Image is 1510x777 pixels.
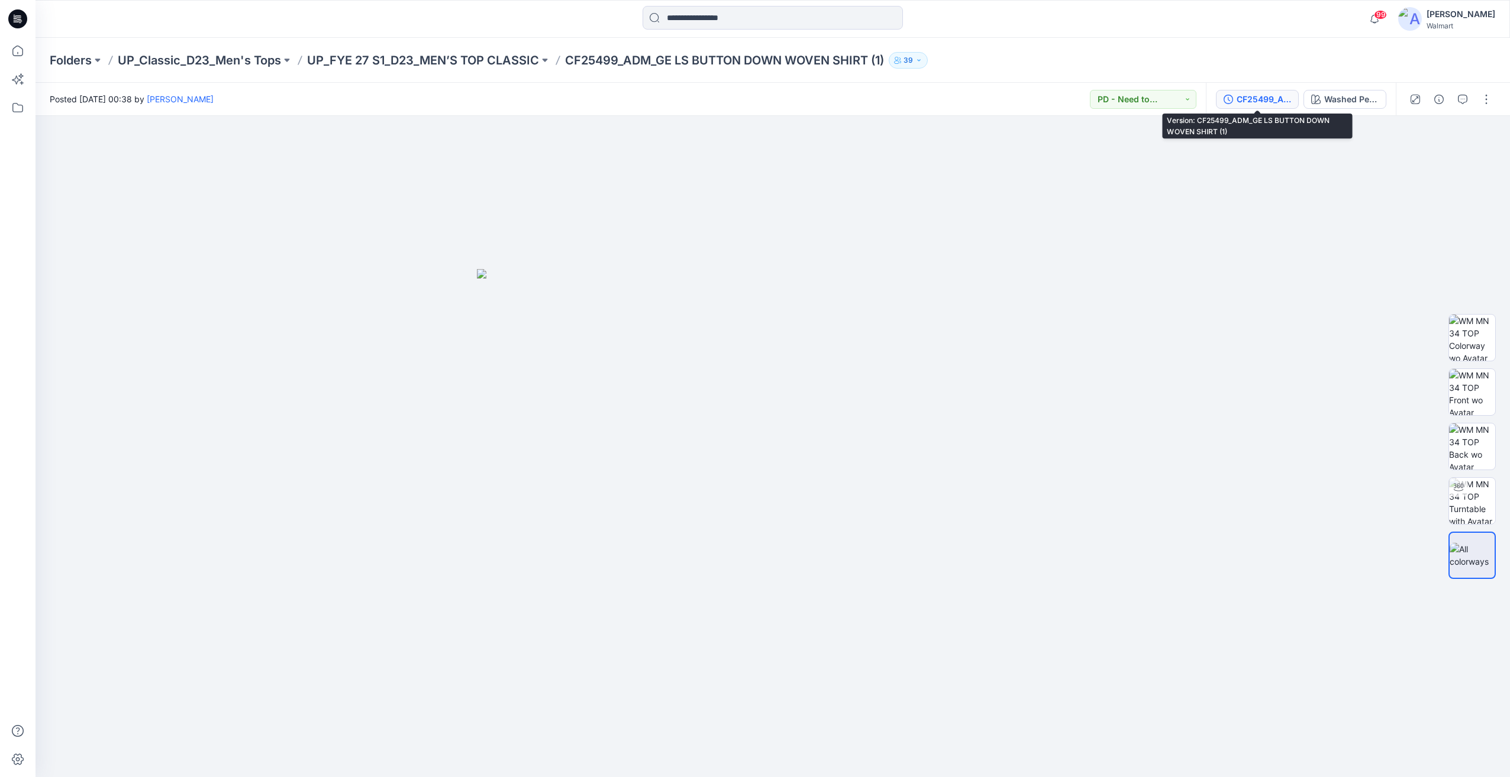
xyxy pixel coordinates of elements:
[147,94,214,104] a: [PERSON_NAME]
[1449,423,1495,470] img: WM MN 34 TOP Back wo Avatar
[1449,369,1495,415] img: WM MN 34 TOP Front wo Avatar
[1398,7,1422,31] img: avatar
[1449,315,1495,361] img: WM MN 34 TOP Colorway wo Avatar
[1303,90,1386,109] button: Washed Peach
[1449,478,1495,524] img: WM MN 34 TOP Turntable with Avatar
[1374,10,1387,20] span: 99
[1237,93,1291,106] div: CF25499_ADM_GE LS BUTTON DOWN WOVEN SHIRT (1)
[1427,7,1495,21] div: [PERSON_NAME]
[1450,543,1495,568] img: All colorways
[477,269,1069,777] img: eyJhbGciOiJIUzI1NiIsImtpZCI6IjAiLCJzbHQiOiJzZXMiLCJ0eXAiOiJKV1QifQ.eyJkYXRhIjp7InR5cGUiOiJzdG9yYW...
[904,54,913,67] p: 39
[1324,93,1379,106] div: Washed Peach
[50,93,214,105] span: Posted [DATE] 00:38 by
[1427,21,1495,30] div: Walmart
[50,52,92,69] a: Folders
[1216,90,1299,109] button: CF25499_ADM_GE LS BUTTON DOWN WOVEN SHIRT (1)
[889,52,928,69] button: 39
[307,52,539,69] a: UP_FYE 27 S1_D23_MEN’S TOP CLASSIC
[565,52,884,69] p: CF25499_ADM_GE LS BUTTON DOWN WOVEN SHIRT (1)
[1430,90,1448,109] button: Details
[118,52,281,69] a: UP_Classic_D23_Men's Tops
